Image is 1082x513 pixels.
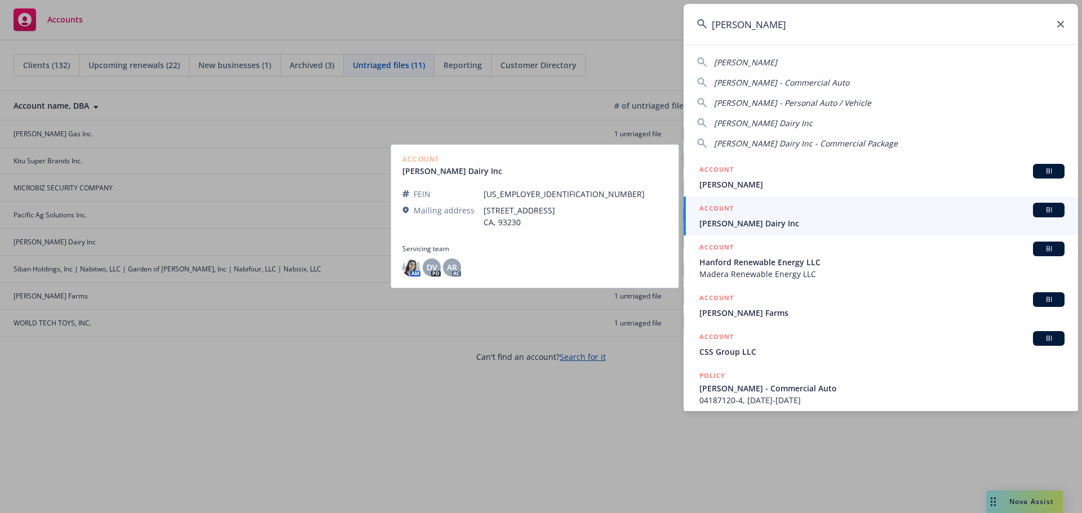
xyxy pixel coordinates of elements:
[684,197,1078,235] a: ACCOUNTBI[PERSON_NAME] Dairy Inc
[684,4,1078,44] input: Search...
[714,138,898,149] span: [PERSON_NAME] Dairy Inc - Commercial Package
[684,235,1078,286] a: ACCOUNTBIHanford Renewable Energy LLCMadera Renewable Energy LLC
[684,364,1078,412] a: POLICY[PERSON_NAME] - Commercial Auto04187120-4, [DATE]-[DATE]
[1037,333,1060,344] span: BI
[1037,166,1060,176] span: BI
[699,394,1065,406] span: 04187120-4, [DATE]-[DATE]
[1037,244,1060,254] span: BI
[699,268,1065,280] span: Madera Renewable Energy LLC
[1037,205,1060,215] span: BI
[714,97,871,108] span: [PERSON_NAME] - Personal Auto / Vehicle
[714,77,849,88] span: [PERSON_NAME] - Commercial Auto
[699,331,734,345] h5: ACCOUNT
[699,217,1065,229] span: [PERSON_NAME] Dairy Inc
[699,256,1065,268] span: Hanford Renewable Energy LLC
[699,382,1065,394] span: [PERSON_NAME] - Commercial Auto
[714,118,813,128] span: [PERSON_NAME] Dairy Inc
[684,158,1078,197] a: ACCOUNTBI[PERSON_NAME]
[699,346,1065,358] span: CSS Group LLC
[699,203,734,216] h5: ACCOUNT
[1037,295,1060,305] span: BI
[684,325,1078,364] a: ACCOUNTBICSS Group LLC
[699,179,1065,190] span: [PERSON_NAME]
[714,57,777,68] span: [PERSON_NAME]
[699,242,734,255] h5: ACCOUNT
[699,164,734,177] h5: ACCOUNT
[699,307,1065,319] span: [PERSON_NAME] Farms
[699,292,734,306] h5: ACCOUNT
[684,286,1078,325] a: ACCOUNTBI[PERSON_NAME] Farms
[699,370,725,381] h5: POLICY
